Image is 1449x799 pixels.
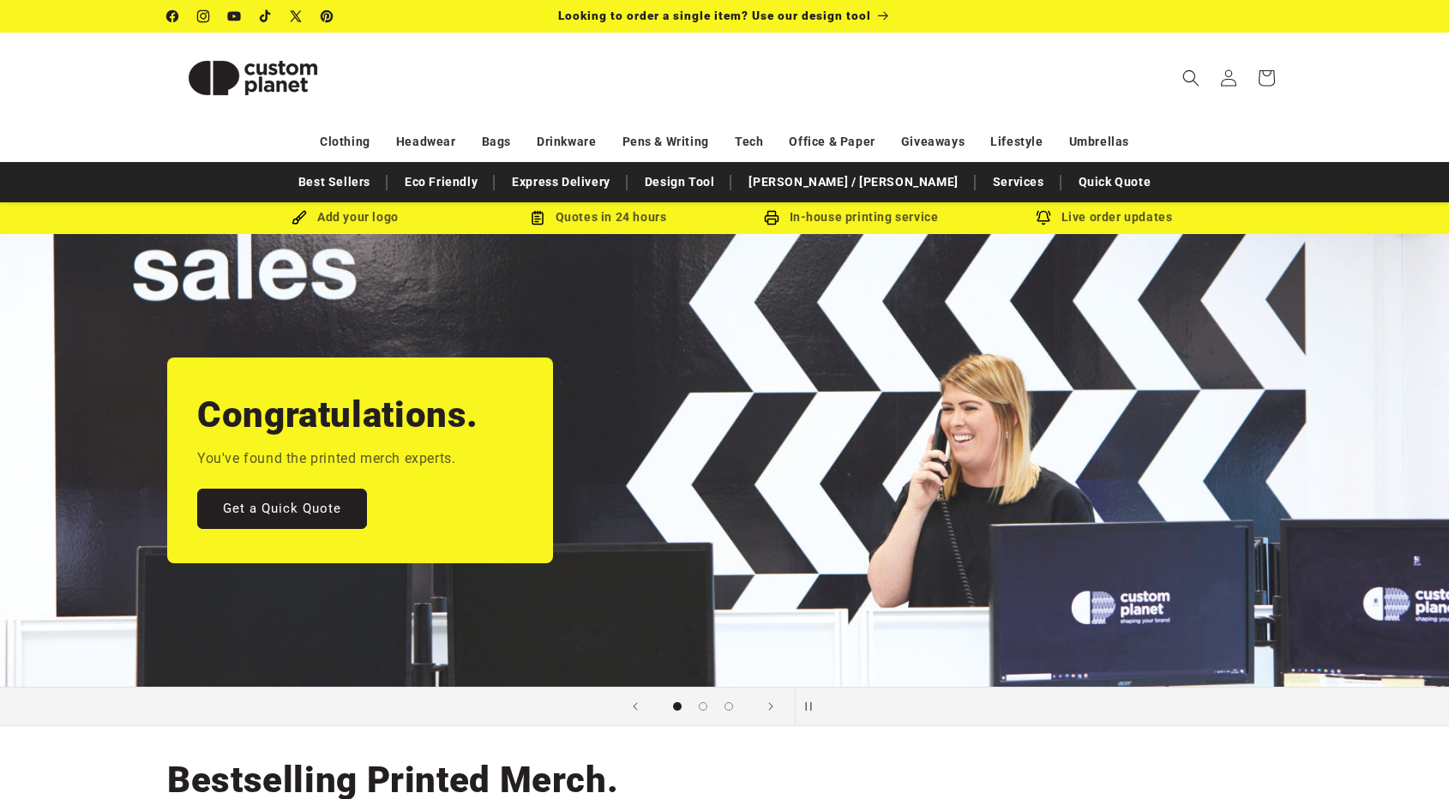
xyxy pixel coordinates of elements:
[984,167,1053,197] a: Services
[167,39,339,117] img: Custom Planet
[752,688,790,725] button: Next slide
[537,127,596,157] a: Drinkware
[789,127,875,157] a: Office & Paper
[482,127,511,157] a: Bags
[161,33,346,123] a: Custom Planet
[1069,127,1129,157] a: Umbrellas
[735,127,763,157] a: Tech
[290,167,379,197] a: Best Sellers
[1172,59,1210,97] summary: Search
[795,688,833,725] button: Pause slideshow
[292,210,307,225] img: Brush Icon
[664,694,690,719] button: Load slide 1 of 3
[636,167,724,197] a: Design Tool
[1155,614,1449,799] iframe: Chat Widget
[472,207,724,228] div: Quotes in 24 hours
[764,210,779,225] img: In-house printing
[503,167,619,197] a: Express Delivery
[616,688,654,725] button: Previous slide
[990,127,1043,157] a: Lifestyle
[716,694,742,719] button: Load slide 3 of 3
[622,127,709,157] a: Pens & Writing
[197,447,455,472] p: You've found the printed merch experts.
[396,127,456,157] a: Headwear
[558,9,871,22] span: Looking to order a single item? Use our design tool
[396,167,486,197] a: Eco Friendly
[530,210,545,225] img: Order Updates Icon
[690,694,716,719] button: Load slide 2 of 3
[740,167,966,197] a: [PERSON_NAME] / [PERSON_NAME]
[1036,210,1051,225] img: Order updates
[197,392,478,438] h2: Congratulations.
[1070,167,1160,197] a: Quick Quote
[724,207,977,228] div: In-house printing service
[219,207,472,228] div: Add your logo
[320,127,370,157] a: Clothing
[977,207,1230,228] div: Live order updates
[901,127,965,157] a: Giveaways
[197,489,367,529] a: Get a Quick Quote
